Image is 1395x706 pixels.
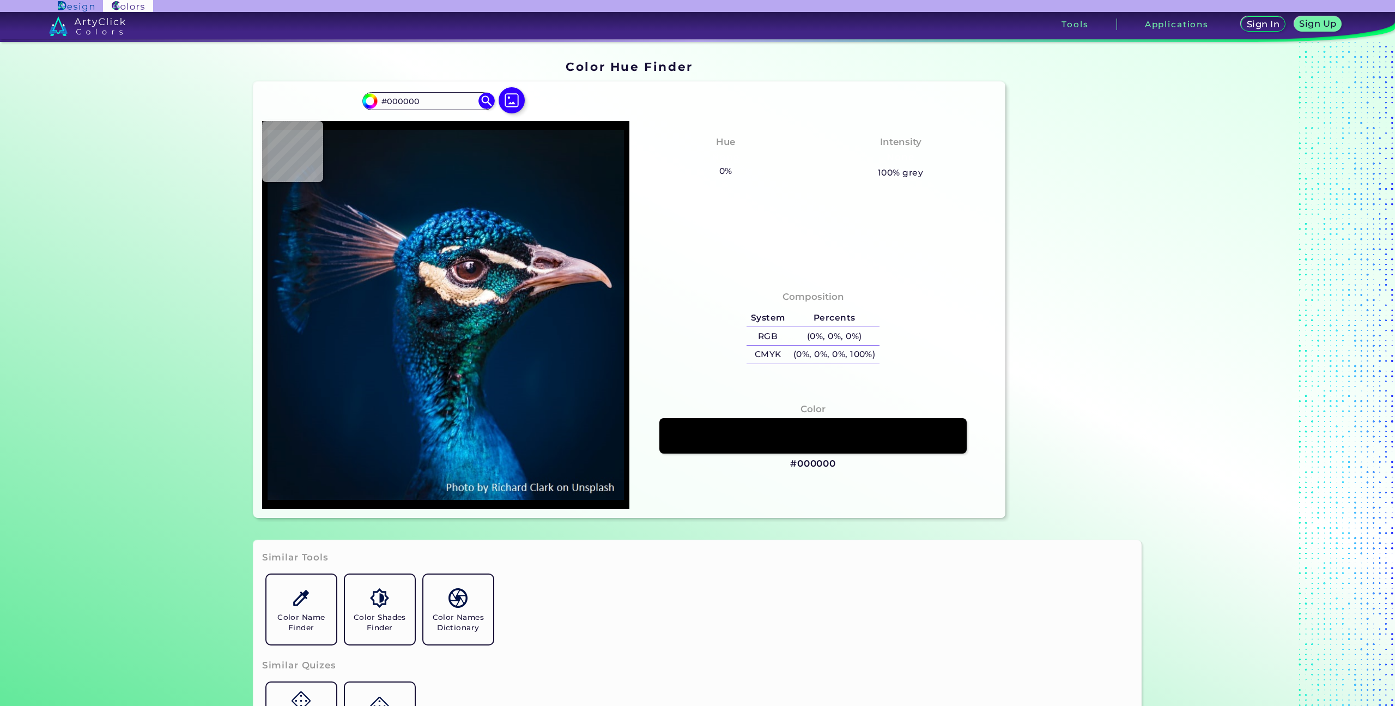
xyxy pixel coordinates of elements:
[262,659,336,672] h3: Similar Quizes
[882,151,919,164] h3: None
[1295,17,1340,31] a: Sign Up
[271,612,332,633] h5: Color Name Finder
[715,164,736,178] h5: 0%
[783,289,844,305] h4: Composition
[747,327,789,345] h5: RGB
[1248,20,1279,28] h5: Sign In
[428,612,489,633] h5: Color Names Dictionary
[58,1,94,11] img: ArtyClick Design logo
[49,16,126,36] img: logo_artyclick_colors_white.svg
[880,134,921,150] h4: Intensity
[292,588,311,607] img: icon_color_name_finder.svg
[789,346,880,364] h5: (0%, 0%, 0%, 100%)
[747,309,789,327] h5: System
[747,346,789,364] h5: CMYK
[378,94,479,108] input: type color..
[800,401,826,417] h4: Color
[790,457,836,470] h3: #000000
[419,570,498,649] a: Color Names Dictionary
[566,58,693,75] h1: Color Hue Finder
[448,588,468,607] img: icon_color_names_dictionary.svg
[1300,20,1335,28] h5: Sign Up
[1145,20,1209,28] h3: Applications
[1242,17,1284,31] a: Sign In
[499,87,525,113] img: icon picture
[716,134,735,150] h4: Hue
[1062,20,1088,28] h3: Tools
[268,126,624,504] img: img_pavlin.jpg
[478,93,495,109] img: icon search
[370,588,389,607] img: icon_color_shades.svg
[789,309,880,327] h5: Percents
[707,151,744,164] h3: None
[262,570,341,649] a: Color Name Finder
[1010,56,1146,522] iframe: Advertisement
[341,570,419,649] a: Color Shades Finder
[262,551,329,564] h3: Similar Tools
[789,327,880,345] h5: (0%, 0%, 0%)
[349,612,410,633] h5: Color Shades Finder
[878,166,923,180] h5: 100% grey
